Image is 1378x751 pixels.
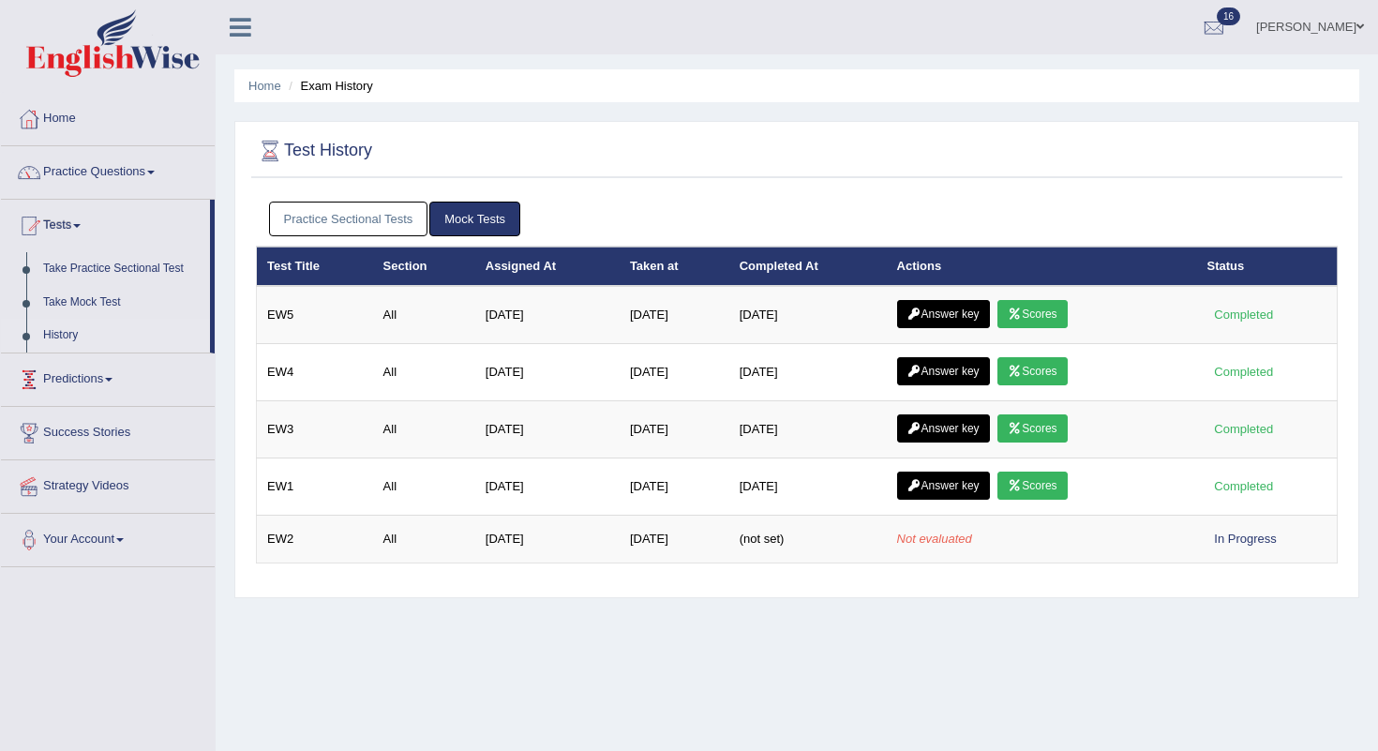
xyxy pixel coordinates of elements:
[897,357,990,385] a: Answer key
[1207,305,1281,324] div: Completed
[257,401,373,458] td: EW3
[897,300,990,328] a: Answer key
[740,532,785,546] span: (not set)
[373,344,475,401] td: All
[257,516,373,563] td: EW2
[256,137,372,165] h2: Test History
[1207,362,1281,382] div: Completed
[257,458,373,516] td: EW1
[257,344,373,401] td: EW4
[997,300,1067,328] a: Scores
[997,414,1067,443] a: Scores
[729,344,887,401] td: [DATE]
[1,460,215,507] a: Strategy Videos
[35,252,210,286] a: Take Practice Sectional Test
[620,344,729,401] td: [DATE]
[729,458,887,516] td: [DATE]
[997,357,1067,385] a: Scores
[729,401,887,458] td: [DATE]
[1,93,215,140] a: Home
[475,516,620,563] td: [DATE]
[620,247,729,286] th: Taken at
[35,319,210,353] a: History
[729,286,887,344] td: [DATE]
[729,247,887,286] th: Completed At
[997,472,1067,500] a: Scores
[475,286,620,344] td: [DATE]
[1217,8,1240,25] span: 16
[257,247,373,286] th: Test Title
[35,286,210,320] a: Take Mock Test
[1207,476,1281,496] div: Completed
[475,458,620,516] td: [DATE]
[373,286,475,344] td: All
[257,286,373,344] td: EW5
[1,353,215,400] a: Predictions
[373,247,475,286] th: Section
[475,401,620,458] td: [DATE]
[1,200,210,247] a: Tests
[475,344,620,401] td: [DATE]
[284,77,373,95] li: Exam History
[475,247,620,286] th: Assigned At
[373,458,475,516] td: All
[620,286,729,344] td: [DATE]
[1,514,215,561] a: Your Account
[248,79,281,93] a: Home
[1,146,215,193] a: Practice Questions
[620,516,729,563] td: [DATE]
[269,202,428,236] a: Practice Sectional Tests
[897,414,990,443] a: Answer key
[1,407,215,454] a: Success Stories
[1197,247,1338,286] th: Status
[1207,529,1284,548] div: In Progress
[897,532,972,546] em: Not evaluated
[429,202,520,236] a: Mock Tests
[620,401,729,458] td: [DATE]
[1207,419,1281,439] div: Completed
[897,472,990,500] a: Answer key
[620,458,729,516] td: [DATE]
[373,516,475,563] td: All
[373,401,475,458] td: All
[887,247,1197,286] th: Actions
